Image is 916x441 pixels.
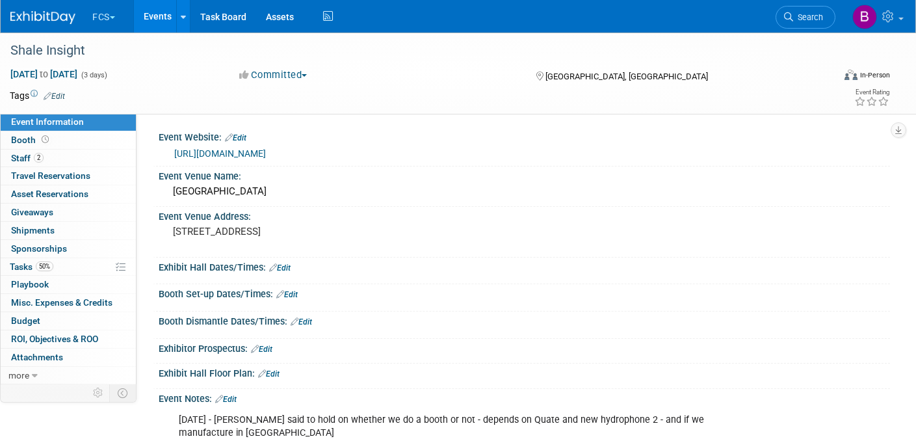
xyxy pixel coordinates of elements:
a: Playbook [1,276,136,293]
div: Exhibit Hall Floor Plan: [159,364,890,381]
div: [GEOGRAPHIC_DATA] [168,181,880,202]
span: ROI, Objectives & ROO [11,334,98,344]
div: Event Venue Address: [159,207,890,223]
span: Sponsorships [11,243,67,254]
span: Staff [11,153,44,163]
div: Event Website: [159,127,890,144]
td: Personalize Event Tab Strip [87,384,110,401]
pre: [STREET_ADDRESS] [173,226,449,237]
a: Sponsorships [1,240,136,258]
button: Committed [235,68,312,82]
div: Exhibitor Prospectus: [159,339,890,356]
span: 2 [34,153,44,163]
span: Budget [11,315,40,326]
a: Giveaways [1,204,136,221]
a: Booth [1,131,136,149]
div: Booth Set-up Dates/Times: [159,284,890,301]
img: Format-Inperson.png [844,70,857,80]
span: Travel Reservations [11,170,90,181]
span: Misc. Expenses & Credits [11,297,112,308]
a: Edit [276,290,298,299]
div: Event Venue Name: [159,167,890,183]
div: Event Rating [854,89,889,96]
a: [URL][DOMAIN_NAME] [174,148,266,159]
span: more [8,370,29,381]
div: Shale Insight [6,39,815,62]
div: Event Notes: [159,389,890,406]
a: Edit [251,345,272,354]
a: Search [776,6,835,29]
span: Attachments [11,352,63,362]
span: 50% [36,261,53,271]
a: Tasks50% [1,258,136,276]
span: Shipments [11,225,55,235]
span: (3 days) [80,71,107,79]
span: to [38,69,50,79]
div: In-Person [859,70,890,80]
a: more [1,367,136,384]
a: Edit [44,92,65,101]
span: Search [793,12,823,22]
a: Edit [258,369,280,379]
span: Event Information [11,116,84,127]
a: Attachments [1,349,136,366]
img: Barb DeWyer [852,5,877,29]
span: Booth [11,135,51,145]
a: Edit [225,133,246,142]
span: [GEOGRAPHIC_DATA], [GEOGRAPHIC_DATA] [545,72,708,81]
a: Event Information [1,113,136,131]
div: Booth Dismantle Dates/Times: [159,312,890,328]
td: Toggle Event Tabs [110,384,137,401]
a: Staff2 [1,150,136,167]
a: Shipments [1,222,136,239]
img: ExhibitDay [10,11,75,24]
span: Asset Reservations [11,189,88,199]
span: Giveaways [11,207,53,217]
span: Playbook [11,279,49,289]
a: Budget [1,312,136,330]
div: Exhibit Hall Dates/Times: [159,258,890,274]
span: [DATE] [DATE] [10,68,78,80]
a: Edit [291,317,312,327]
a: Asset Reservations [1,185,136,203]
span: Tasks [10,261,53,272]
a: Travel Reservations [1,167,136,185]
a: ROI, Objectives & ROO [1,330,136,348]
a: Edit [269,263,291,273]
a: Misc. Expenses & Credits [1,294,136,312]
a: Edit [215,395,237,404]
td: Tags [10,89,65,102]
div: Event Format [759,68,890,87]
span: Booth not reserved yet [39,135,51,144]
